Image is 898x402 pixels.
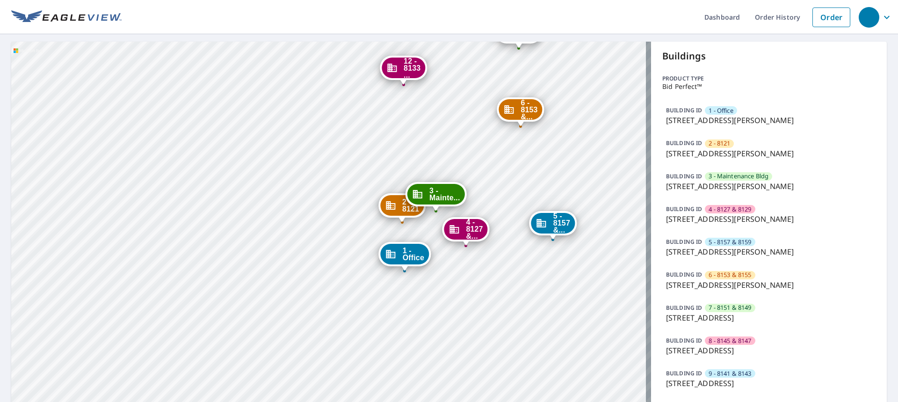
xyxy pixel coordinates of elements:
span: 6 - 8153 & 8155 [709,270,751,279]
p: BUILDING ID [666,270,702,278]
div: Dropped pin, building 12 - 8133 & 8131, Commercial property, 8117 Barclay St Dallas, TX 75227 [380,56,427,85]
span: 7 - 8151 &... [519,21,536,42]
p: BUILDING ID [666,238,702,246]
p: [STREET_ADDRESS][PERSON_NAME] [666,213,872,225]
p: Product type [662,74,876,83]
span: 1 - Office [403,247,424,261]
p: [STREET_ADDRESS][PERSON_NAME] [666,148,872,159]
p: BUILDING ID [666,172,702,180]
div: Dropped pin, building 4 - 8127 & 8129, Commercial property, 8121 Barclay St Dallas, TX 75227 [442,217,489,246]
p: BUILDING ID [666,106,702,114]
div: Dropped pin, building 3 - Maintenance Bldg, Commercial property, 8125 Barclay St Dallas, TX 75227 [406,182,466,211]
p: [STREET_ADDRESS] [666,378,872,389]
span: 1 - Office [709,106,733,115]
p: BUILDING ID [666,139,702,147]
span: 2 - 8121 [709,139,730,148]
span: 5 - 8157 & 8159 [709,238,751,247]
span: 6 - 8153 &... [521,99,537,120]
div: Dropped pin, building 1 - Office, Commercial property, 8125 Barclay St Dallas, TX 75227 [379,242,431,271]
p: BUILDING ID [666,336,702,344]
span: 5 - 8157 &... [553,212,570,234]
a: Order [812,7,850,27]
div: Dropped pin, building 5 - 8157 & 8159, Commercial property, 8159 Barclay St Dallas, TX 75227 [529,211,577,240]
img: EV Logo [11,10,122,24]
p: Bid Perfect™ [662,83,876,90]
span: 4 - 8127 & 8129 [709,205,751,214]
span: 9 - 8141 & 8143 [709,369,751,378]
p: Buildings [662,49,876,63]
p: [STREET_ADDRESS][PERSON_NAME] [666,279,872,291]
p: [STREET_ADDRESS] [666,345,872,356]
p: [STREET_ADDRESS][PERSON_NAME] [666,246,872,257]
p: BUILDING ID [666,304,702,312]
p: BUILDING ID [666,205,702,213]
p: [STREET_ADDRESS] [666,312,872,323]
span: 3 - Maintenance Bldg [709,172,768,181]
div: Dropped pin, building 6 - 8153 & 8155, Commercial property, 8153 Barclay St Dallas, TX 75227 [497,97,544,126]
div: Dropped pin, building 2 - 8121, Commercial property, 2212 S Buckner Blvd Dallas, TX 75227 [378,193,426,222]
span: 12 - 8133 ... [404,58,420,79]
p: [STREET_ADDRESS][PERSON_NAME] [666,115,872,126]
span: 2 - 8121 [402,198,419,212]
p: BUILDING ID [666,369,702,377]
p: [STREET_ADDRESS][PERSON_NAME] [666,181,872,192]
span: 7 - 8151 & 8149 [709,303,751,312]
span: 4 - 8127 &... [466,219,483,240]
span: 8 - 8145 & 8147 [709,336,751,345]
span: 3 - Mainte... [429,187,460,201]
